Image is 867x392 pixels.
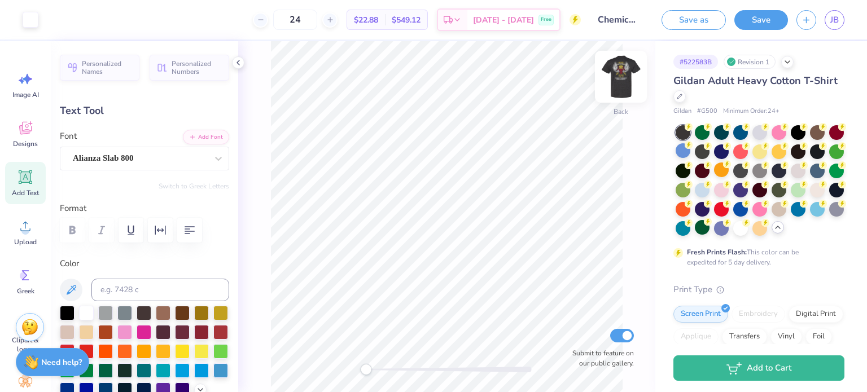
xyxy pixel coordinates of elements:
span: Gildan [673,107,691,116]
button: Personalized Names [60,55,139,81]
strong: Need help? [41,357,82,368]
div: Applique [673,328,719,345]
div: Digital Print [789,306,843,323]
input: Untitled Design [589,8,645,31]
div: Back [614,107,628,117]
div: Foil [805,328,832,345]
span: Upload [14,237,37,246]
span: Personalized Numbers [172,60,222,76]
div: Transfers [722,328,767,345]
label: Format [60,202,229,215]
div: Revision 1 [724,55,776,69]
span: Image AI [12,90,39,99]
span: Free [541,16,551,24]
span: Designs [13,139,38,148]
input: e.g. 7428 c [91,279,229,301]
span: Gildan Adult Heavy Cotton T-Shirt [673,74,838,87]
label: Submit to feature on our public gallery. [566,348,634,368]
div: Print Type [673,283,844,296]
span: Add Text [12,188,39,197]
div: This color can be expedited for 5 day delivery. [687,247,826,267]
button: Save as [662,10,726,30]
span: $22.88 [354,14,378,26]
span: [DATE] - [DATE] [473,14,534,26]
button: Personalized Numbers [150,55,229,81]
strong: Fresh Prints Flash: [687,248,747,257]
div: Text Tool [60,103,229,118]
span: Personalized Names [82,60,133,76]
input: – – [273,10,317,30]
button: Switch to Greek Letters [159,182,229,191]
label: Color [60,257,229,270]
div: # 522583B [673,55,718,69]
span: Minimum Order: 24 + [723,107,780,116]
span: JB [830,14,839,27]
div: Vinyl [770,328,802,345]
div: Accessibility label [360,364,371,375]
label: Font [60,130,77,143]
a: JB [825,10,844,30]
span: # G500 [697,107,717,116]
img: Back [598,54,643,99]
button: Add Font [183,130,229,144]
button: Add to Cart [673,355,844,381]
button: Save [734,10,788,30]
span: Greek [17,287,34,296]
div: Embroidery [732,306,785,323]
span: Clipart & logos [7,336,44,354]
div: Screen Print [673,306,728,323]
span: $549.12 [392,14,421,26]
